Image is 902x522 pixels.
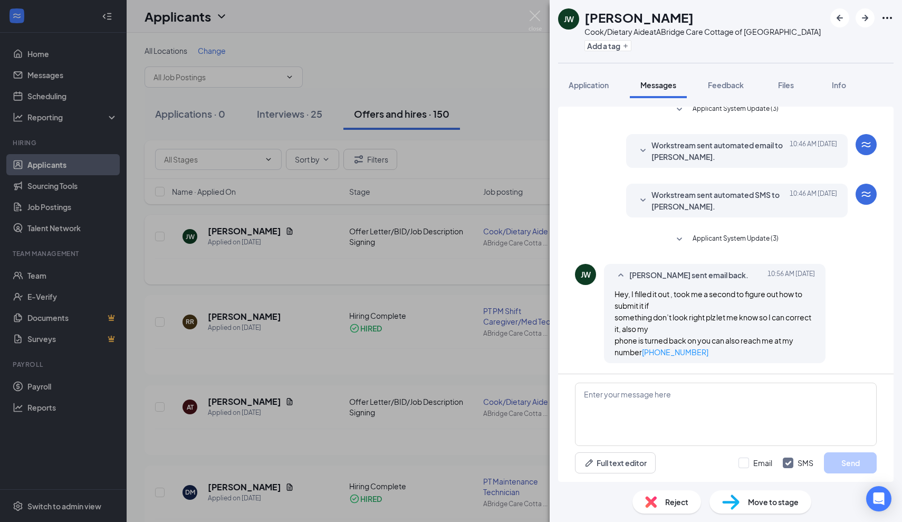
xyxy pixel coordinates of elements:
[651,139,790,163] span: Workstream sent automated email to [PERSON_NAME].
[693,103,779,116] span: Applicant System Update (3)
[584,40,631,51] button: PlusAdd a tag
[673,103,779,116] button: SmallChevronDownApplicant System Update (3)
[584,458,594,468] svg: Pen
[629,269,749,282] span: [PERSON_NAME] sent email back.
[569,80,609,90] span: Application
[637,145,649,157] svg: SmallChevronDown
[615,289,811,357] span: Hey, I filled it out , took me a second to figure out how to submit it if something don’t look ri...
[640,80,676,90] span: Messages
[642,347,708,357] a: [PHONE_NUMBER]
[830,8,849,27] button: ArrowLeftNew
[859,12,871,24] svg: ArrowRight
[833,12,846,24] svg: ArrowLeftNew
[673,103,686,116] svg: SmallChevronDown
[584,8,694,26] h1: [PERSON_NAME]
[832,80,846,90] span: Info
[748,496,799,508] span: Move to stage
[856,8,875,27] button: ArrowRight
[860,188,872,201] svg: WorkstreamLogo
[575,452,656,473] button: Full text editorPen
[581,269,591,280] div: JW
[778,80,794,90] span: Files
[824,452,877,473] button: Send
[584,26,821,37] div: Cook/Dietary Aide at ABridge Care Cottage of [GEOGRAPHIC_DATA]
[651,189,790,212] span: Workstream sent automated SMS to [PERSON_NAME].
[790,139,837,163] span: [DATE] 10:46 AM
[790,189,837,212] span: [DATE] 10:46 AM
[860,138,872,151] svg: WorkstreamLogo
[866,486,891,511] div: Open Intercom Messenger
[622,43,629,49] svg: Plus
[767,269,815,282] span: [DATE] 10:56 AM
[564,14,574,24] div: JW
[693,233,779,246] span: Applicant System Update (3)
[615,269,627,282] svg: SmallChevronUp
[637,194,649,207] svg: SmallChevronDown
[673,233,686,246] svg: SmallChevronDown
[665,496,688,508] span: Reject
[708,80,744,90] span: Feedback
[881,12,894,24] svg: Ellipses
[673,233,779,246] button: SmallChevronDownApplicant System Update (3)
